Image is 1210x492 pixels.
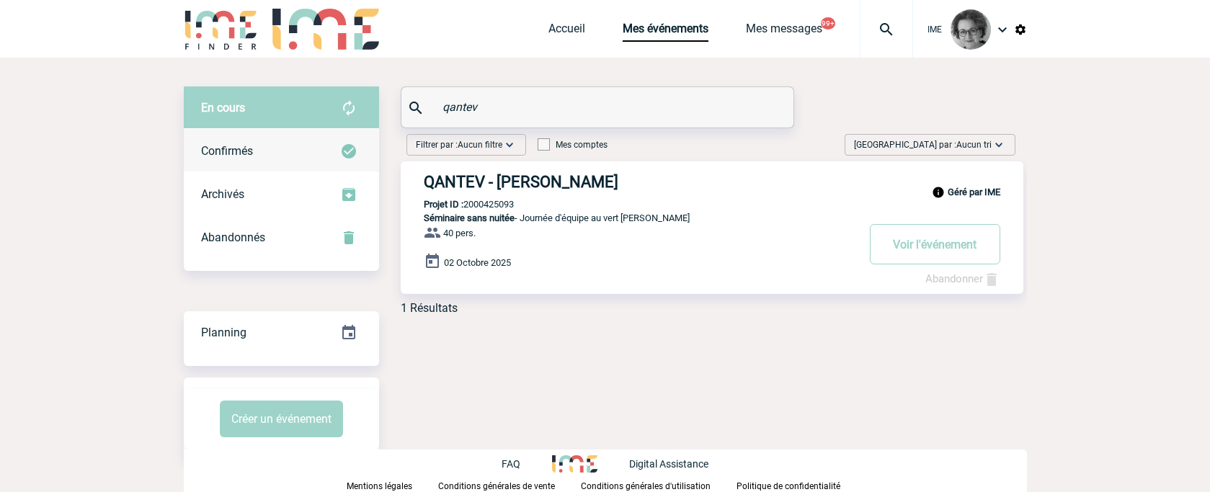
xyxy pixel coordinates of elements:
div: 1 Résultats [401,301,458,315]
button: Créer un événement [220,401,343,437]
img: IME-Finder [184,9,259,50]
p: Mentions légales [347,481,412,491]
span: 40 pers. [443,228,476,238]
a: Conditions générales de vente [438,478,581,492]
a: Politique de confidentialité [737,478,863,492]
b: Projet ID : [424,199,463,210]
p: 2000425093 [401,199,514,210]
div: Retrouvez ici tous les événements que vous avez décidé d'archiver [184,173,379,216]
a: Mes messages [746,22,822,42]
span: Séminaire sans nuitée [424,213,515,223]
input: Rechercher un événement par son nom [439,97,760,117]
p: FAQ [502,458,520,470]
span: Planning [201,326,246,339]
p: - Journée d'équipe au vert [PERSON_NAME] [401,213,856,223]
span: Archivés [201,187,244,201]
p: Politique de confidentialité [737,481,840,491]
div: Retrouvez ici tous vos événements organisés par date et état d'avancement [184,311,379,354]
img: baseline_expand_more_white_24dp-b.png [992,138,1006,152]
span: Filtrer par : [416,138,502,152]
p: Conditions générales d'utilisation [581,481,711,491]
span: Aucun filtre [458,140,502,150]
a: Abandonner [925,272,1000,285]
span: Aucun tri [956,140,992,150]
a: Mes événements [623,22,708,42]
span: [GEOGRAPHIC_DATA] par : [854,138,992,152]
span: Confirmés [201,144,253,158]
span: En cours [201,101,245,115]
a: QANTEV - [PERSON_NAME] [401,173,1023,191]
div: Retrouvez ici tous vos événements annulés [184,216,379,259]
p: Digital Assistance [629,458,708,470]
img: info_black_24dp.svg [932,186,945,199]
a: Planning [184,310,379,353]
p: Conditions générales de vente [438,481,555,491]
h3: QANTEV - [PERSON_NAME] [424,173,856,191]
span: 02 Octobre 2025 [444,257,511,268]
a: Conditions générales d'utilisation [581,478,737,492]
a: FAQ [502,456,552,470]
label: Mes comptes [538,140,608,150]
b: Géré par IME [948,187,1000,197]
button: 99+ [821,17,835,30]
span: IME [927,24,942,35]
button: Voir l'événement [870,224,1000,264]
img: 101028-0.jpg [951,9,991,50]
img: baseline_expand_more_white_24dp-b.png [502,138,517,152]
img: http://www.idealmeetingsevents.fr/ [552,455,597,473]
a: Accueil [548,22,585,42]
div: Retrouvez ici tous vos évènements avant confirmation [184,86,379,130]
a: Mentions légales [347,478,438,492]
span: Abandonnés [201,231,265,244]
